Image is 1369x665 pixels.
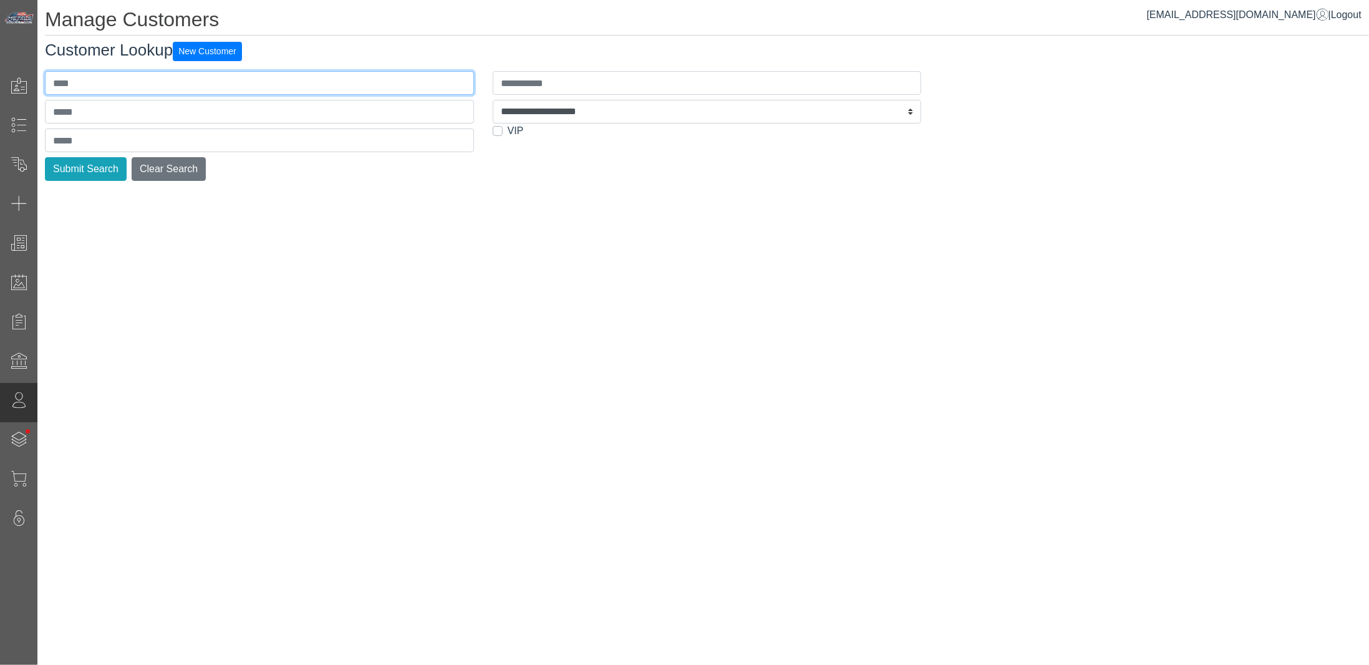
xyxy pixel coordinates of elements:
span: • [12,411,44,452]
button: Submit Search [45,157,127,181]
h1: Manage Customers [45,7,1369,36]
label: VIP [508,124,524,138]
a: New Customer [173,41,242,59]
a: [EMAIL_ADDRESS][DOMAIN_NAME] [1147,9,1328,20]
span: Logout [1331,9,1362,20]
div: | [1147,7,1362,22]
button: Clear Search [132,157,206,181]
button: New Customer [173,42,242,61]
h3: Customer Lookup [45,41,1369,61]
img: Metals Direct Inc Logo [4,11,35,25]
